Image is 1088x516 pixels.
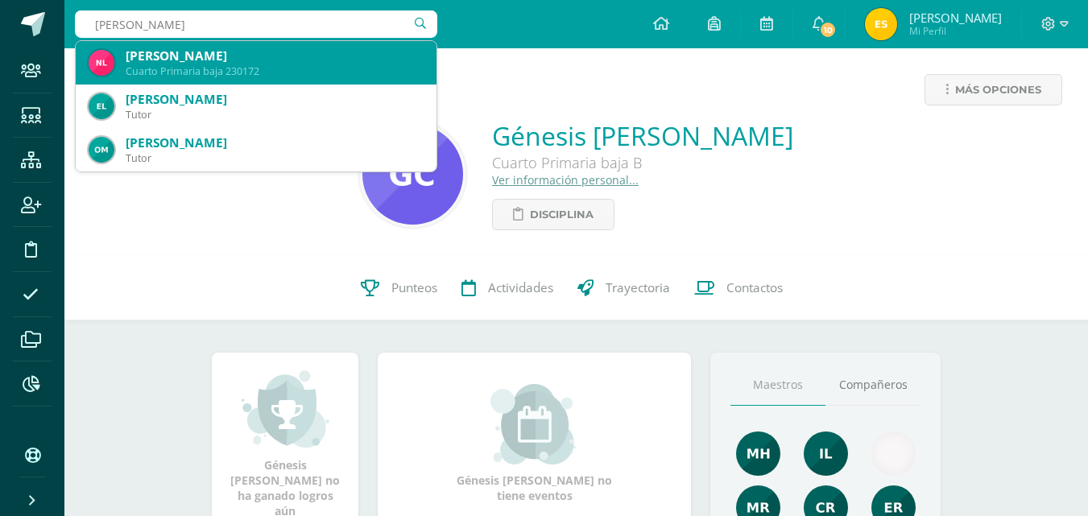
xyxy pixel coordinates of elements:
[726,279,783,296] span: Contactos
[909,10,1002,26] span: [PERSON_NAME]
[606,279,670,296] span: Trayectoria
[871,431,916,476] img: e9df36c1336c5928a7302568129380da.png
[391,279,437,296] span: Punteos
[530,200,594,229] span: Disciplina
[682,256,795,320] a: Contactos
[819,21,837,39] span: 10
[492,118,793,153] a: Génesis [PERSON_NAME]
[955,75,1041,105] span: Más opciones
[126,64,424,78] div: Cuarto Primaria baja 230172
[126,91,424,108] div: [PERSON_NAME]
[362,124,463,225] img: 1b07e94e28465ca3b1252975726b8dfc.png
[804,431,848,476] img: 995ea58681eab39e12b146a705900397.png
[730,365,825,406] a: Maestros
[454,384,615,503] div: Génesis [PERSON_NAME] no tiene eventos
[925,74,1062,105] a: Más opciones
[492,172,639,188] a: Ver información personal...
[865,8,897,40] img: 0abf21bd2d0a573e157d53e234304166.png
[736,431,780,476] img: ba90ae0a71b5cc59f48a45ce1cfd1324.png
[565,256,682,320] a: Trayectoria
[242,369,329,449] img: achievement_small.png
[89,137,114,163] img: 83b12fa0bbeb75ca464291a408f7517a.png
[89,50,114,76] img: f3af563c01c8294aa56e219e6e1f99de.png
[449,256,565,320] a: Actividades
[490,384,578,464] img: event_small.png
[488,279,553,296] span: Actividades
[126,134,424,151] div: [PERSON_NAME]
[349,256,449,320] a: Punteos
[492,153,793,172] div: Cuarto Primaria baja B
[75,10,437,38] input: Busca un usuario...
[89,93,114,119] img: 14a6f83c75d9ad0f7b7b6f8bbb04b581.png
[492,199,614,230] a: Disciplina
[909,24,1002,38] span: Mi Perfil
[126,151,424,165] div: Tutor
[126,47,424,64] div: [PERSON_NAME]
[126,108,424,122] div: Tutor
[825,365,920,406] a: Compañeros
